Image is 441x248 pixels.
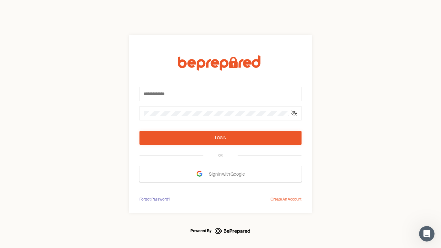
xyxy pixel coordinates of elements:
span: Sign In with Google [209,168,248,180]
div: OR [218,153,223,158]
div: Login [215,135,226,141]
button: Sign In with Google [139,166,302,182]
div: Create An Account [271,196,302,202]
button: Login [139,131,302,145]
iframe: Intercom live chat [419,226,435,242]
div: Forgot Password? [139,196,170,202]
div: Powered By [190,227,211,235]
